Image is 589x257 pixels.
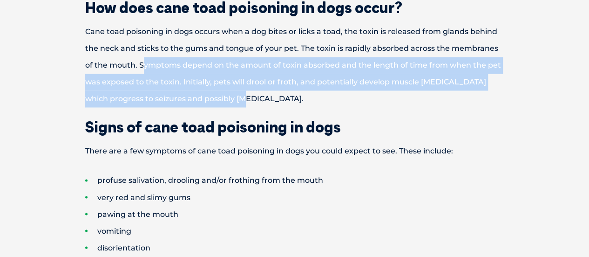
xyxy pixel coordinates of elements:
[53,23,537,107] p: Cane toad poisoning in dogs occurs when a dog bites or licks a toad, the toxin is released from g...
[85,239,537,256] li: disorientation
[53,143,537,160] p: There are a few symptoms of cane toad poisoning in dogs you could expect to see. These include:
[53,119,537,134] h2: Signs of cane toad poisoning in dogs
[85,189,537,206] li: very red and slimy gums
[85,172,537,189] li: profuse salivation, drooling and/or frothing from the mouth
[85,222,537,239] li: vomiting
[85,206,537,222] li: pawing at the mouth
